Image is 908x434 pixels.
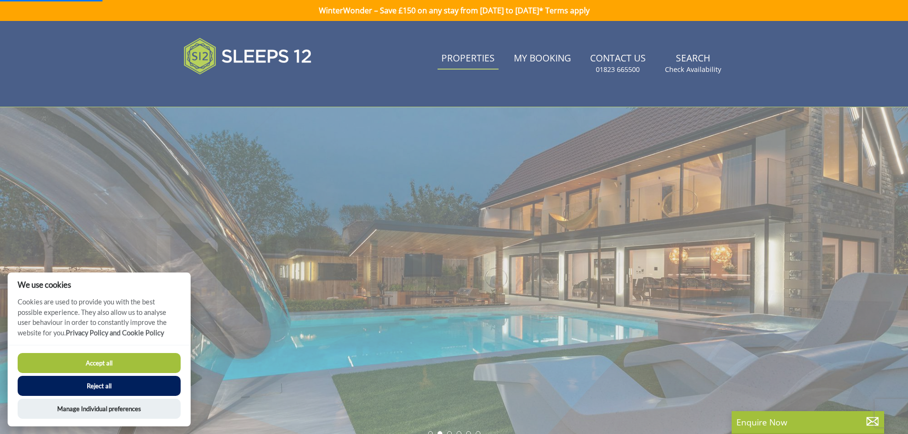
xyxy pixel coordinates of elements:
small: Check Availability [665,65,721,74]
button: Reject all [18,376,181,396]
iframe: Customer reviews powered by Trustpilot [179,86,279,94]
h2: We use cookies [8,280,191,289]
a: Contact Us01823 665500 [586,48,650,79]
a: Privacy Policy and Cookie Policy [66,329,164,337]
button: Accept all [18,353,181,373]
a: My Booking [510,48,575,70]
small: 01823 665500 [596,65,640,74]
button: Manage Individual preferences [18,399,181,419]
p: Enquire Now [736,416,879,428]
a: SearchCheck Availability [661,48,725,79]
img: Sleeps 12 [184,32,312,80]
a: Properties [438,48,499,70]
p: Cookies are used to provide you with the best possible experience. They also allow us to analyse ... [8,297,191,345]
